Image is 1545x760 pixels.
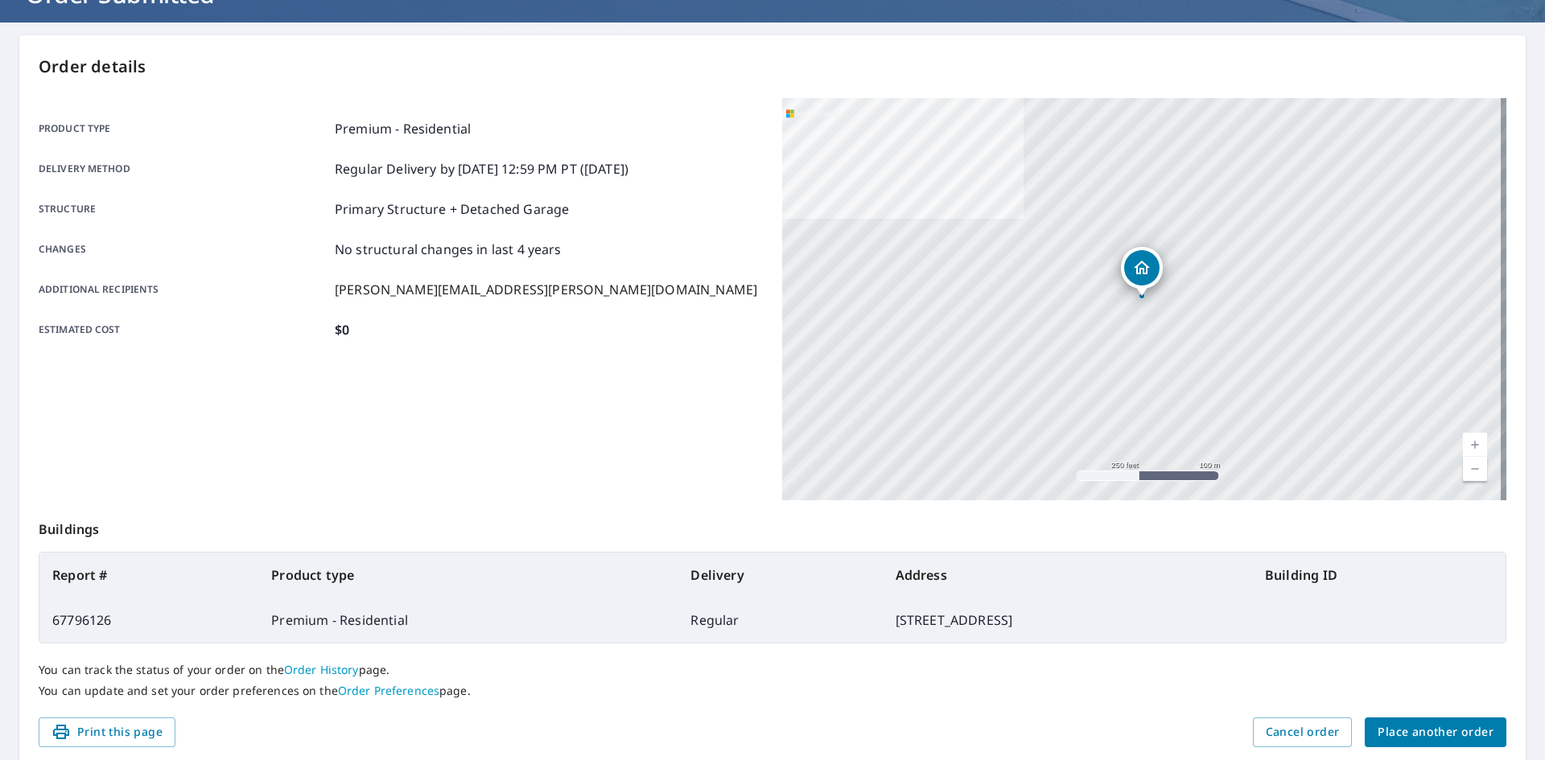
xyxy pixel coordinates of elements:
p: Delivery method [39,159,328,179]
button: Place another order [1365,717,1506,747]
th: Building ID [1252,553,1506,598]
td: Regular [678,598,882,643]
p: Structure [39,199,328,219]
p: Changes [39,240,328,259]
th: Report # [39,553,258,598]
p: Product type [39,119,328,138]
button: Cancel order [1253,717,1353,747]
span: Place another order [1378,722,1493,742]
td: Premium - Residential [258,598,678,643]
p: Order details [39,55,1506,79]
th: Delivery [678,553,882,598]
td: 67796126 [39,598,258,643]
span: Cancel order [1266,722,1340,742]
div: Dropped pin, building 1, Residential property, 1305 Mohawk Dr Arlington, TX 76012 [1121,247,1163,297]
p: Additional recipients [39,280,328,299]
p: $0 [335,320,349,339]
p: Primary Structure + Detached Garage [335,199,569,219]
p: No structural changes in last 4 years [335,240,562,259]
th: Address [883,553,1252,598]
button: Print this page [39,717,175,747]
p: You can update and set your order preferences on the page. [39,684,1506,698]
p: You can track the status of your order on the page. [39,663,1506,677]
a: Current Level 17, Zoom In [1463,433,1487,457]
a: Order History [284,662,359,677]
p: [PERSON_NAME][EMAIL_ADDRESS][PERSON_NAME][DOMAIN_NAME] [335,280,757,299]
a: Order Preferences [338,683,439,698]
p: Regular Delivery by [DATE] 12:59 PM PT ([DATE]) [335,159,628,179]
a: Current Level 17, Zoom Out [1463,457,1487,481]
p: Premium - Residential [335,119,471,138]
td: [STREET_ADDRESS] [883,598,1252,643]
p: Estimated cost [39,320,328,339]
p: Buildings [39,500,1506,552]
span: Print this page [51,722,163,742]
th: Product type [258,553,678,598]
